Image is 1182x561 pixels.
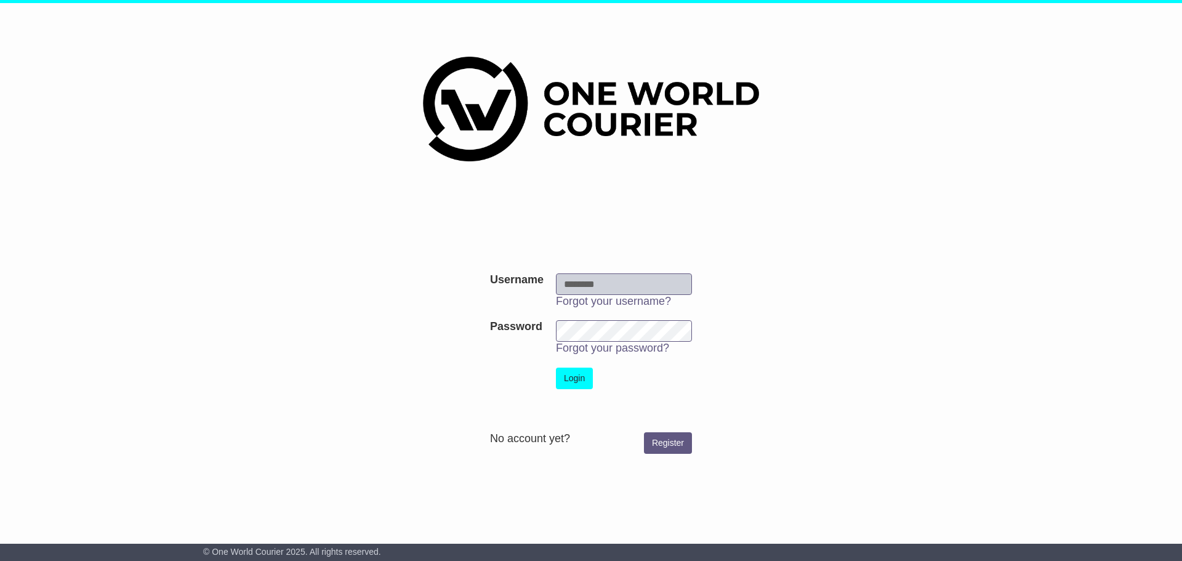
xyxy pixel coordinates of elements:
[490,320,542,334] label: Password
[556,295,671,307] a: Forgot your username?
[490,273,544,287] label: Username
[556,342,669,354] a: Forgot your password?
[203,547,381,557] span: © One World Courier 2025. All rights reserved.
[644,432,692,454] a: Register
[423,57,759,161] img: One World
[490,432,692,446] div: No account yet?
[556,368,593,389] button: Login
